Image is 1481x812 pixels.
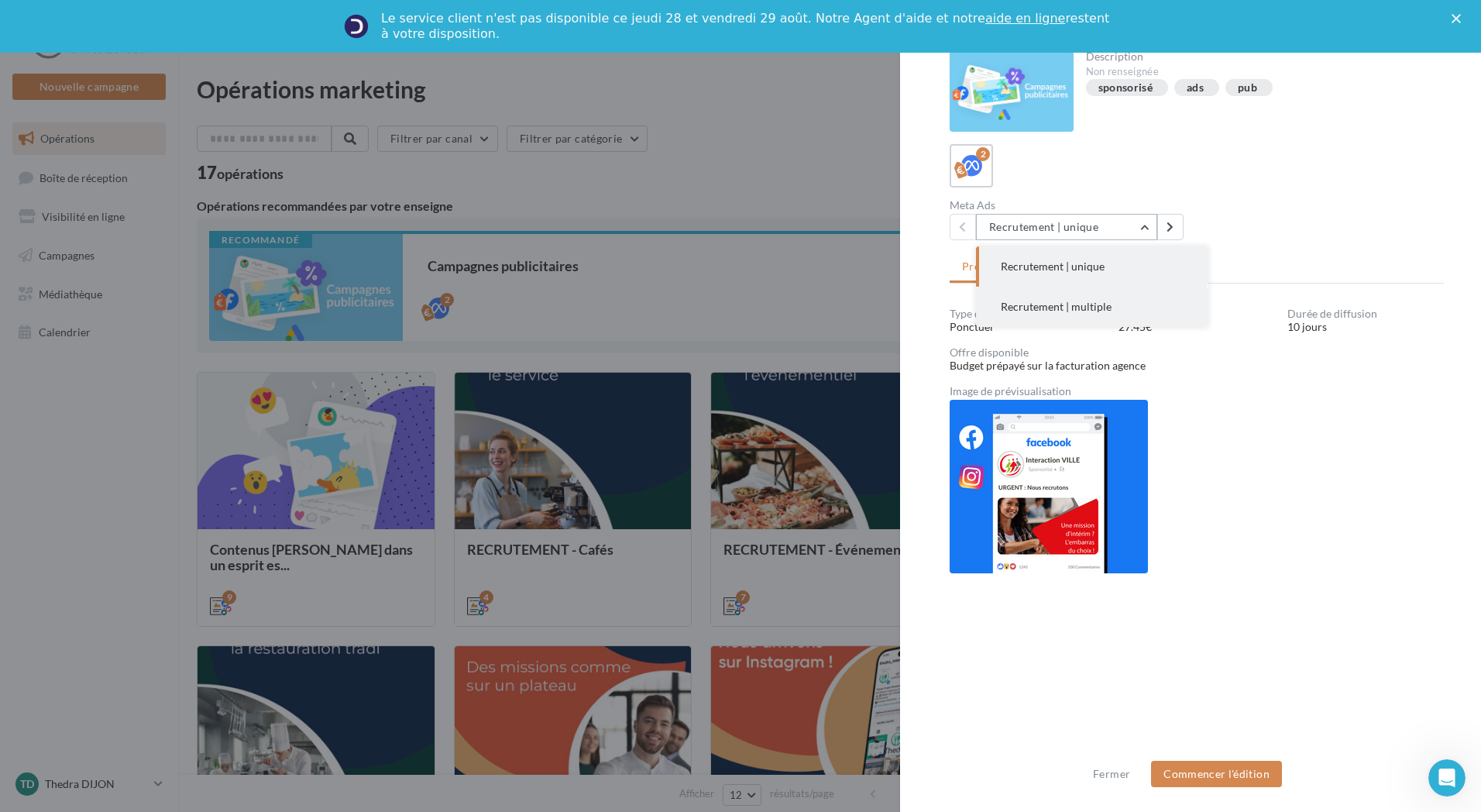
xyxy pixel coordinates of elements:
div: pub [1238,82,1257,94]
img: Profile image for Service-Client [344,14,369,39]
img: 008b87f00d921ddecfa28f1c35eec23d.png [950,400,1148,573]
a: aide en ligne [985,11,1065,26]
div: Budget prépayé sur la facturation agence [950,358,1444,373]
button: Recrutement | unique [976,214,1157,240]
span: Recrutement | multiple [1001,300,1112,313]
div: 2 [976,147,990,161]
div: Fermer [1452,14,1467,23]
span: Recrutement | unique [1001,260,1105,273]
div: ads [1187,82,1204,94]
div: Image de prévisualisation [950,386,1444,397]
div: sponsorisé [1098,82,1153,94]
div: Type de campagne [950,308,1106,319]
iframe: Intercom live chat [1428,759,1466,797]
div: 10 jours [1287,319,1444,335]
div: Offre disponible [950,347,1444,358]
div: Non renseignée [1086,65,1432,79]
div: Meta Ads [950,200,1191,211]
div: Description [1086,51,1432,62]
div: 27.45€ [1118,319,1275,335]
button: Fermer [1087,765,1136,783]
button: Recrutement | multiple [976,287,1208,327]
div: Le service client n'est pas disponible ce jeudi 28 et vendredi 29 août. Notre Agent d'aide et not... [381,11,1112,42]
button: Commencer l'édition [1151,761,1282,787]
button: Recrutement | unique [976,246,1208,287]
div: Durée de diffusion [1287,308,1444,319]
div: Ponctuel [950,319,1106,335]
